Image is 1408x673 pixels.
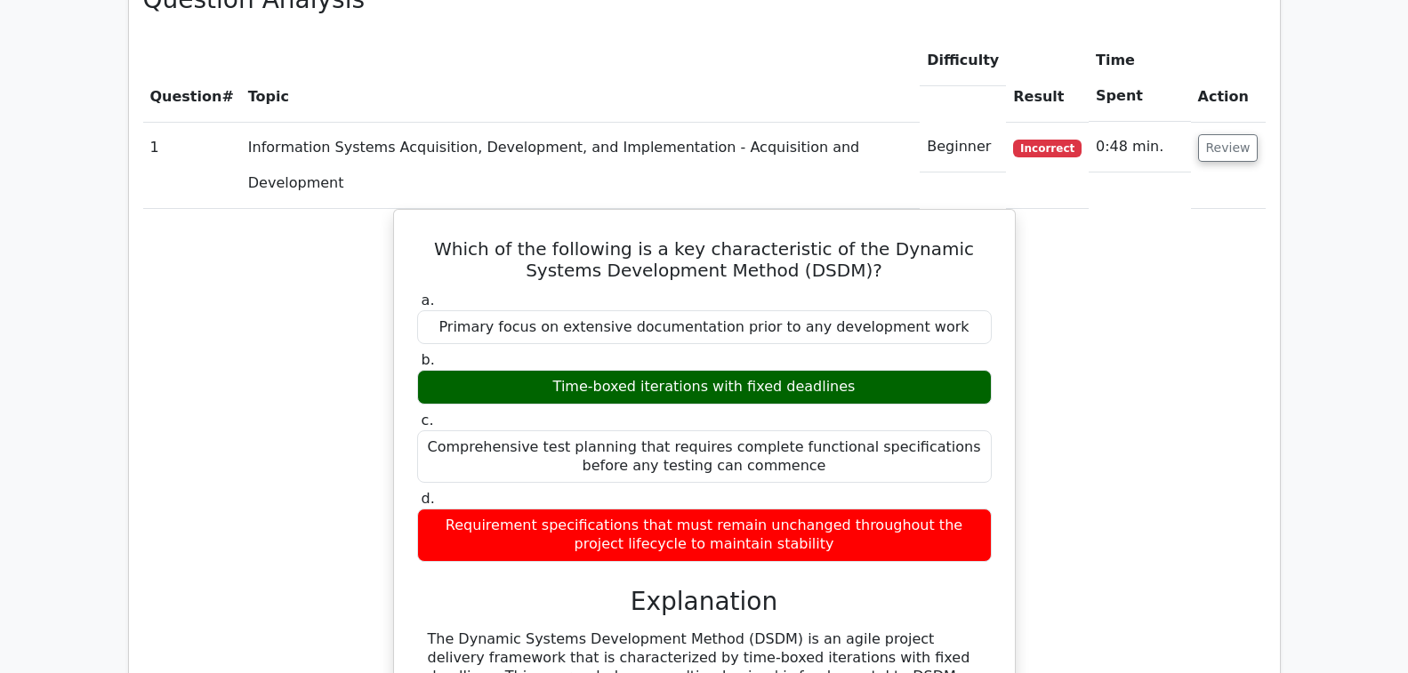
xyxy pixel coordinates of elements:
[1089,122,1190,172] td: 0:48 min.
[422,351,435,368] span: b.
[920,122,1006,172] td: Beginner
[1089,36,1190,122] th: Time Spent
[417,509,992,562] div: Requirement specifications that must remain unchanged throughout the project lifecycle to maintai...
[143,36,241,122] th: #
[241,122,920,208] td: Information Systems Acquisition, Development, and Implementation - Acquisition and Development
[1013,140,1082,157] span: Incorrect
[1191,36,1266,122] th: Action
[150,88,222,105] span: Question
[428,587,981,617] h3: Explanation
[422,490,435,507] span: d.
[417,310,992,345] div: Primary focus on extensive documentation prior to any development work
[143,122,241,208] td: 1
[422,292,435,308] span: a.
[241,36,920,122] th: Topic
[422,412,434,429] span: c.
[417,430,992,484] div: Comprehensive test planning that requires complete functional specifications before any testing c...
[920,36,1006,86] th: Difficulty
[1006,36,1089,122] th: Result
[417,370,992,405] div: Time-boxed iterations with fixed deadlines
[415,238,994,281] h5: Which of the following is a key characteristic of the Dynamic Systems Development Method (DSDM)?
[1198,134,1259,162] button: Review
